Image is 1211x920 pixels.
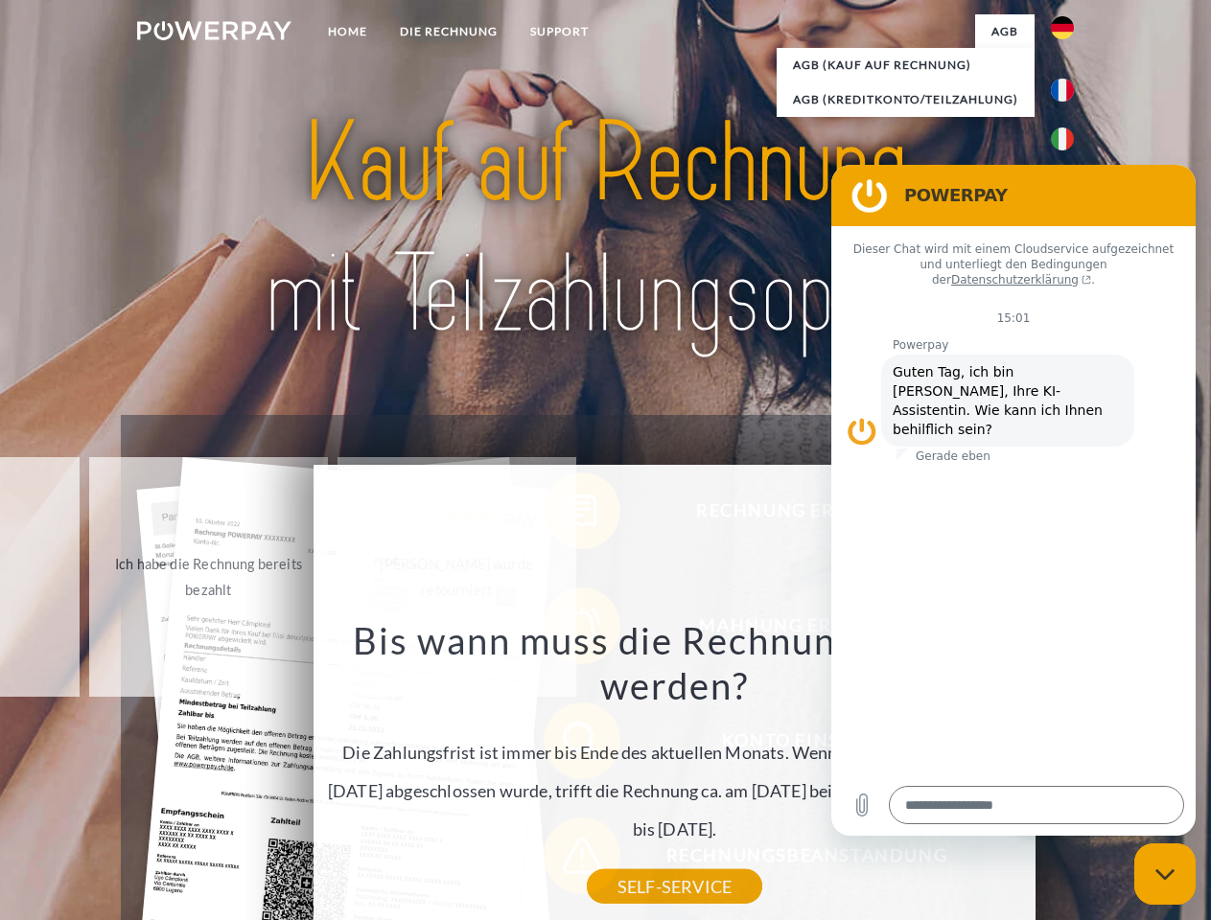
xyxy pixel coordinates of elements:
a: DIE RECHNUNG [384,14,514,49]
a: AGB (Kreditkonto/Teilzahlung) [777,82,1035,117]
img: title-powerpay_de.svg [183,92,1028,367]
img: de [1051,16,1074,39]
a: AGB (Kauf auf Rechnung) [777,48,1035,82]
div: Die Zahlungsfrist ist immer bis Ende des aktuellen Monats. Wenn die Bestellung z.B. am [DATE] abg... [325,617,1025,886]
img: logo-powerpay-white.svg [137,21,291,40]
a: SUPPORT [514,14,605,49]
div: Ich habe die Rechnung bereits bezahlt [101,551,316,603]
a: SELF-SERVICE [587,869,762,904]
h3: Bis wann muss die Rechnung bezahlt werden? [325,617,1025,709]
a: Home [312,14,384,49]
iframe: Schaltfläche zum Öffnen des Messaging-Fensters; Konversation läuft [1134,843,1196,905]
a: agb [975,14,1035,49]
iframe: Messaging-Fenster [831,165,1196,836]
img: it [1051,127,1074,150]
img: fr [1051,79,1074,102]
